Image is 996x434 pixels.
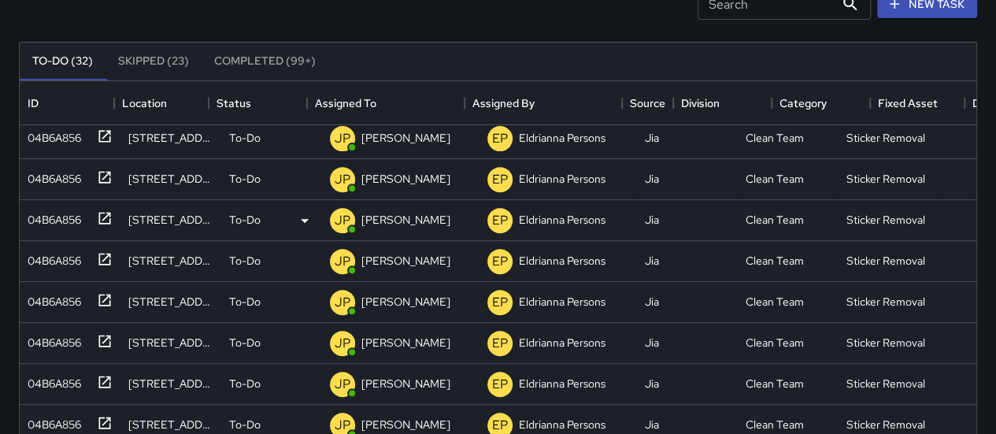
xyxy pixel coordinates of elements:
p: To-Do [229,294,261,310]
p: To-Do [229,212,261,228]
div: ID [28,81,39,125]
p: To-Do [229,376,261,391]
p: To-Do [229,417,261,432]
p: EP [492,293,508,312]
div: 44 Montgomery Street [128,253,213,269]
div: Jia [645,171,659,187]
div: Source [630,81,665,125]
button: Completed (99+) [202,43,328,80]
div: Sticker Removal [846,335,925,351]
div: Sticker Removal [846,253,925,269]
div: Clean Team [746,417,804,432]
p: JP [335,170,350,189]
p: JP [335,211,350,230]
div: Division [673,81,772,125]
p: [PERSON_NAME] [361,130,450,146]
div: Jia [645,253,659,269]
p: Eldrianna Persons [519,212,605,228]
p: JP [335,334,350,353]
p: Eldrianna Persons [519,130,605,146]
div: Jia [645,417,659,432]
p: JP [335,375,350,394]
p: Eldrianna Persons [519,335,605,351]
div: Clean Team [746,212,804,228]
div: 44 Montgomery Street [128,294,213,310]
div: 44 Montgomery Street [128,376,213,391]
div: Sticker Removal [846,417,925,432]
p: EP [492,375,508,394]
div: Division [681,81,720,125]
p: Eldrianna Persons [519,294,605,310]
p: EP [492,252,508,271]
div: 04B6A856 [21,247,81,269]
p: EP [492,334,508,353]
div: 04B6A856 [21,124,81,146]
p: To-Do [229,335,261,351]
p: JP [335,252,350,271]
div: Sticker Removal [846,294,925,310]
div: Assigned By [465,81,622,125]
p: [PERSON_NAME] [361,335,450,351]
div: Location [122,81,167,125]
p: Eldrianna Persons [519,417,605,432]
p: [PERSON_NAME] [361,294,450,310]
div: Category [779,81,827,125]
p: Eldrianna Persons [519,171,605,187]
p: JP [335,129,350,148]
div: 44 Montgomery Street [128,130,213,146]
button: Skipped (23) [106,43,202,80]
div: Status [209,81,307,125]
div: Jia [645,212,659,228]
div: ID [20,81,114,125]
div: Assigned To [307,81,465,125]
div: 04B6A856 [21,410,81,432]
div: Clean Team [746,335,804,351]
div: Clean Team [746,294,804,310]
div: Fixed Asset [878,81,938,125]
div: 04B6A856 [21,165,81,187]
div: Sticker Removal [846,212,925,228]
p: [PERSON_NAME] [361,376,450,391]
p: [PERSON_NAME] [361,417,450,432]
div: Assigned To [315,81,376,125]
div: Status [217,81,251,125]
p: [PERSON_NAME] [361,212,450,228]
button: To-Do (32) [20,43,106,80]
p: To-Do [229,171,261,187]
div: Sticker Removal [846,130,925,146]
div: Category [772,81,870,125]
div: 04B6A856 [21,369,81,391]
div: Source [622,81,673,125]
div: Clean Team [746,253,804,269]
div: 44 Montgomery Street [128,171,213,187]
div: Jia [645,130,659,146]
div: Sticker Removal [846,171,925,187]
p: To-Do [229,130,261,146]
div: 04B6A856 [21,287,81,310]
p: JP [335,293,350,312]
p: Eldrianna Persons [519,253,605,269]
div: Sticker Removal [846,376,925,391]
div: 44 Montgomery Street [128,335,213,351]
div: 44 Montgomery Street [128,417,213,432]
p: EP [492,129,508,148]
div: Clean Team [746,171,804,187]
p: EP [492,211,508,230]
p: EP [492,170,508,189]
div: Location [114,81,209,125]
p: [PERSON_NAME] [361,253,450,269]
p: [PERSON_NAME] [361,171,450,187]
div: Assigned By [472,81,535,125]
div: Clean Team [746,130,804,146]
p: To-Do [229,253,261,269]
div: Jia [645,376,659,391]
div: 44 Montgomery Street [128,212,213,228]
div: 04B6A856 [21,328,81,351]
p: Eldrianna Persons [519,376,605,391]
div: Jia [645,335,659,351]
div: Clean Team [746,376,804,391]
div: Jia [645,294,659,310]
div: Fixed Asset [870,81,965,125]
div: 04B6A856 [21,206,81,228]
